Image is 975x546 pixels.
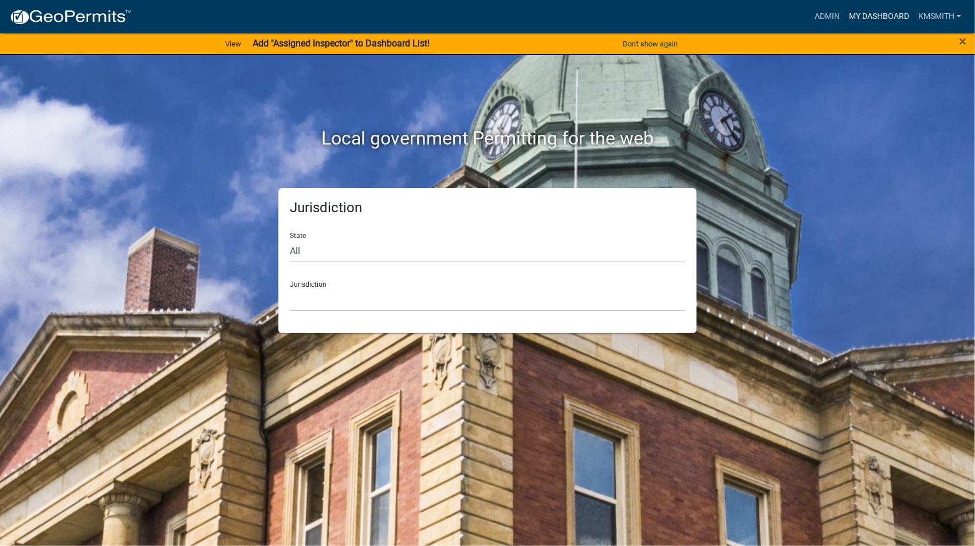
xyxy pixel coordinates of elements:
[844,6,914,28] a: My Dashboard
[914,6,966,28] a: kmsmith
[618,34,682,53] button: Don't show again
[959,34,966,48] button: Close
[221,34,246,53] a: View
[959,33,966,49] span: ×
[810,6,844,28] a: Admin
[290,200,685,216] h5: Jurisdiction
[253,38,430,49] strong: Add "Assigned Inspector" to Dashboard List!
[170,127,805,149] h2: Local government Permitting for the web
